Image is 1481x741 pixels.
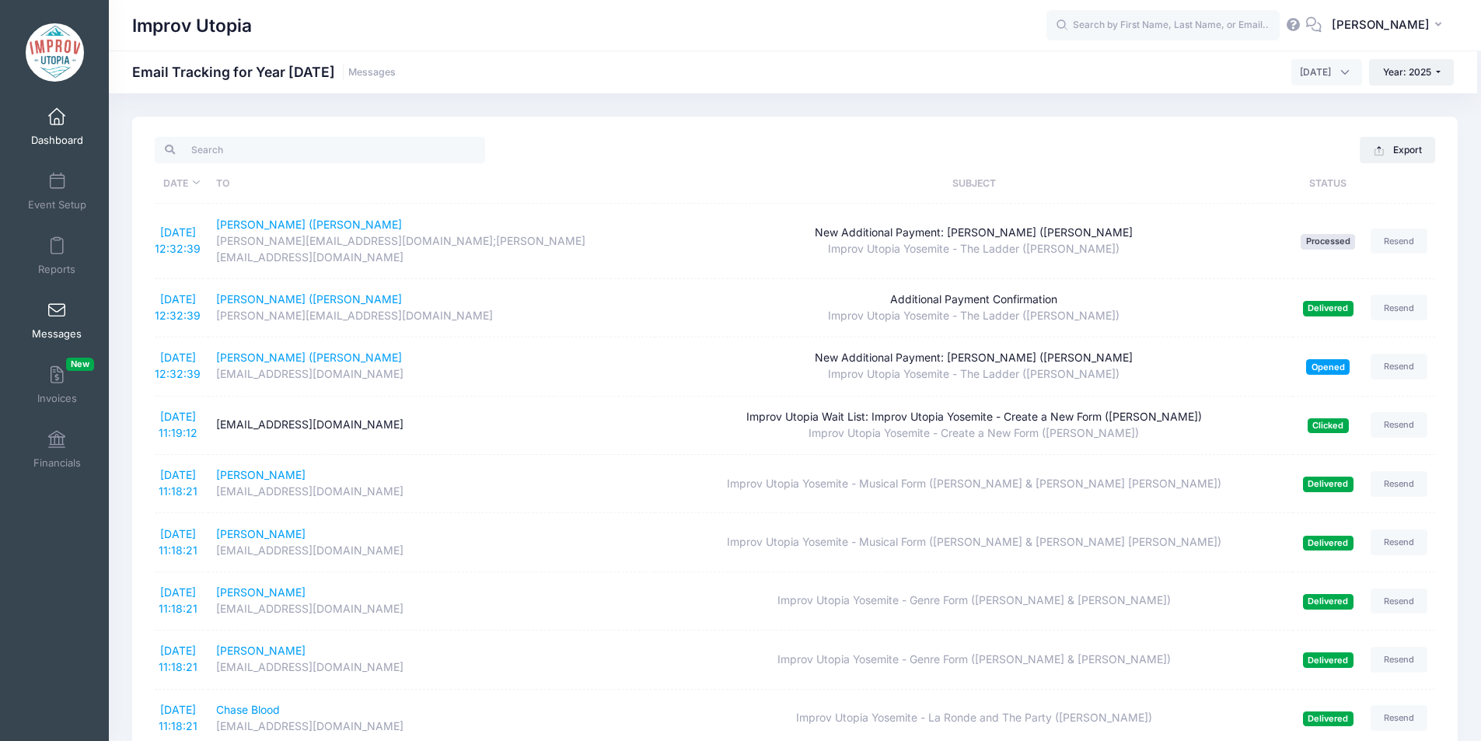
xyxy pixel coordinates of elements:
[37,392,77,405] span: Invoices
[662,292,1285,308] div: Additional Payment Confirmation
[216,643,648,659] div: [PERSON_NAME]
[1303,301,1354,316] span: Delivered
[155,163,208,204] th: Date: activate to sort column ascending
[1291,59,1362,86] span: September 2025
[348,67,396,79] a: Messages
[216,702,648,735] a: Chase Blood[EMAIL_ADDRESS][DOMAIN_NAME]
[1046,10,1280,41] input: Search by First Name, Last Name, or Email...
[1306,359,1350,374] span: Opened
[26,23,84,82] img: Improv Utopia
[20,293,94,348] a: Messages
[1369,59,1454,86] button: Year: 2025
[1293,163,1363,204] th: Status: activate to sort column ascending
[216,233,648,266] div: [PERSON_NAME][EMAIL_ADDRESS][DOMAIN_NAME];[PERSON_NAME][EMAIL_ADDRESS][DOMAIN_NAME]
[1332,16,1430,33] span: [PERSON_NAME]
[662,652,1285,668] div: Improv Utopia Yosemite - Genre Form ([PERSON_NAME] & [PERSON_NAME])
[662,409,1285,425] div: Improv Utopia Wait List: Improv Utopia Yosemite - Create a New Form ([PERSON_NAME])
[20,164,94,218] a: Event Setup
[28,198,86,211] span: Event Setup
[662,476,1285,492] div: Improv Utopia Yosemite - Musical Form ([PERSON_NAME] & [PERSON_NAME] [PERSON_NAME])
[1360,137,1435,163] button: Export
[216,526,648,543] div: [PERSON_NAME]
[216,292,648,324] a: [PERSON_NAME] ([PERSON_NAME][PERSON_NAME][EMAIL_ADDRESS][DOMAIN_NAME]
[216,484,648,500] div: [EMAIL_ADDRESS][DOMAIN_NAME]
[159,703,197,732] a: [DATE] 11:18:21
[1303,711,1354,726] span: Delivered
[132,64,396,80] h1: Email Tracking for Year [DATE]
[216,366,648,383] div: [EMAIL_ADDRESS][DOMAIN_NAME]
[216,659,648,676] div: [EMAIL_ADDRESS][DOMAIN_NAME]
[1383,66,1431,78] span: Year: 2025
[1322,8,1458,44] button: [PERSON_NAME]
[155,137,485,163] input: Search
[208,163,655,204] th: To: activate to sort column ascending
[662,710,1285,726] div: Improv Utopia Yosemite - La Ronde and The Party ([PERSON_NAME])
[1371,471,1428,497] a: Resend
[662,592,1285,609] div: Improv Utopia Yosemite - Genre Form ([PERSON_NAME] & [PERSON_NAME])
[662,350,1285,366] div: New Additional Payment: [PERSON_NAME] ([PERSON_NAME]
[216,702,648,718] div: Chase Blood
[1303,536,1354,551] span: Delivered
[662,534,1285,551] div: Improv Utopia Yosemite - Musical Form ([PERSON_NAME] & [PERSON_NAME] [PERSON_NAME])
[662,225,1285,241] div: New Additional Payment: [PERSON_NAME] ([PERSON_NAME]
[1371,412,1428,438] a: Resend
[1301,234,1355,249] span: Processed
[159,468,197,498] a: [DATE] 11:18:21
[32,327,82,341] span: Messages
[20,229,94,283] a: Reports
[33,456,81,470] span: Financials
[216,585,648,617] a: [PERSON_NAME][EMAIL_ADDRESS][DOMAIN_NAME]
[216,543,648,559] div: [EMAIL_ADDRESS][DOMAIN_NAME]
[216,217,648,233] div: [PERSON_NAME] ([PERSON_NAME]
[20,422,94,477] a: Financials
[1371,530,1428,555] a: Resend
[655,163,1294,204] th: Subject: activate to sort column ascending
[216,526,648,559] a: [PERSON_NAME][EMAIL_ADDRESS][DOMAIN_NAME]
[1371,354,1428,379] a: Resend
[159,527,197,557] a: [DATE] 11:18:21
[216,292,648,308] div: [PERSON_NAME] ([PERSON_NAME]
[662,425,1285,442] div: Improv Utopia Yosemite - Create a New Form ([PERSON_NAME])
[155,351,201,380] a: [DATE] 12:32:39
[20,100,94,154] a: Dashboard
[216,217,648,266] a: [PERSON_NAME] ([PERSON_NAME][PERSON_NAME][EMAIL_ADDRESS][DOMAIN_NAME];[PERSON_NAME][EMAIL_ADDRESS...
[662,366,1285,383] div: Improv Utopia Yosemite - The Ladder ([PERSON_NAME])
[155,225,201,255] a: [DATE] 12:32:39
[216,308,648,324] div: [PERSON_NAME][EMAIL_ADDRESS][DOMAIN_NAME]
[1308,418,1349,433] span: Clicked
[38,263,75,276] span: Reports
[155,292,201,322] a: [DATE] 12:32:39
[216,467,648,500] a: [PERSON_NAME][EMAIL_ADDRESS][DOMAIN_NAME]
[1363,163,1435,204] th: : activate to sort column ascending
[1371,295,1428,320] a: Resend
[216,417,648,433] div: [EMAIL_ADDRESS][DOMAIN_NAME]
[1371,647,1428,673] a: Resend
[1300,65,1331,79] span: September 2025
[216,601,648,617] div: [EMAIL_ADDRESS][DOMAIN_NAME]
[159,410,197,439] a: [DATE] 11:19:12
[20,358,94,412] a: InvoicesNew
[662,308,1285,324] div: Improv Utopia Yosemite - The Ladder ([PERSON_NAME])
[1303,477,1354,491] span: Delivered
[1371,229,1428,254] a: Resend
[216,350,648,366] div: [PERSON_NAME] ([PERSON_NAME]
[159,585,197,615] a: [DATE] 11:18:21
[132,8,252,44] h1: Improv Utopia
[216,350,648,383] a: [PERSON_NAME] ([PERSON_NAME][EMAIL_ADDRESS][DOMAIN_NAME]
[216,718,648,735] div: [EMAIL_ADDRESS][DOMAIN_NAME]
[31,134,83,147] span: Dashboard
[216,585,648,601] div: [PERSON_NAME]
[66,358,94,371] span: New
[1303,652,1354,667] span: Delivered
[1371,589,1428,614] a: Resend
[662,241,1285,257] div: Improv Utopia Yosemite - The Ladder ([PERSON_NAME])
[216,643,648,676] a: [PERSON_NAME][EMAIL_ADDRESS][DOMAIN_NAME]
[1303,594,1354,609] span: Delivered
[159,644,197,673] a: [DATE] 11:18:21
[1371,705,1428,731] a: Resend
[216,467,648,484] div: [PERSON_NAME]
